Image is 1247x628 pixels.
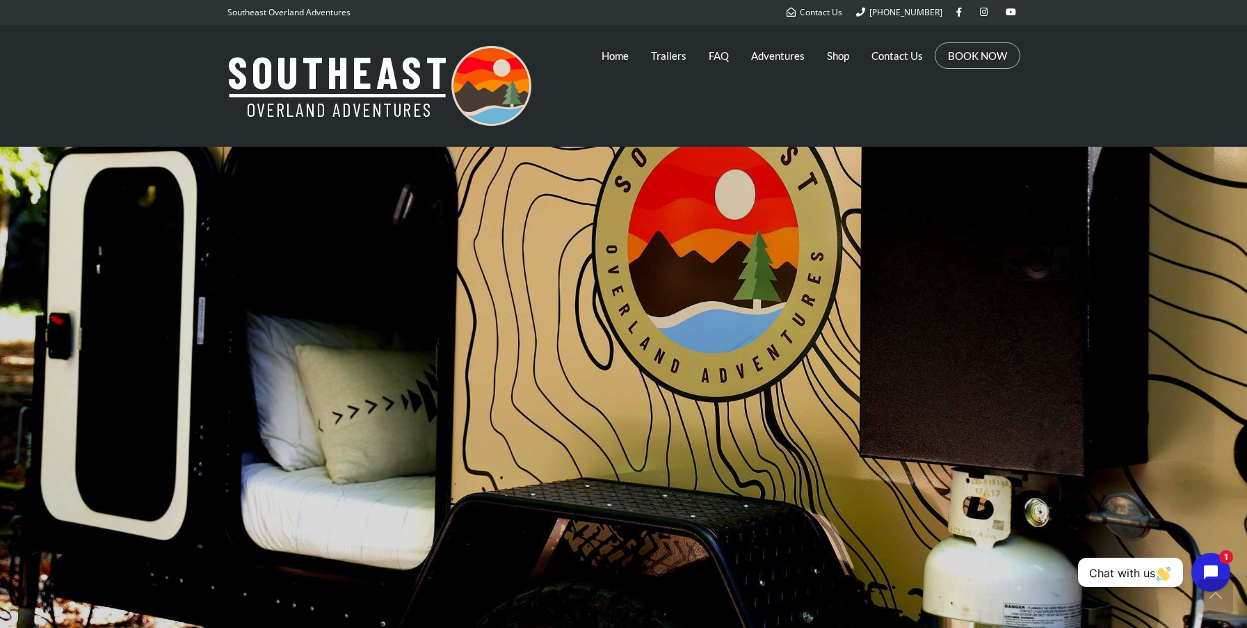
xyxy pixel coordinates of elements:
img: Southeast Overland Adventures [227,46,531,126]
a: Trailers [651,38,686,73]
p: Southeast Overland Adventures [227,3,351,22]
a: Contact Us [871,38,923,73]
a: Adventures [751,38,805,73]
span: Contact Us [800,6,842,18]
a: Contact Us [787,6,842,18]
a: [PHONE_NUMBER] [856,6,942,18]
span: [PHONE_NUMBER] [869,6,942,18]
a: Home [602,38,629,73]
a: Shop [827,38,849,73]
a: BOOK NOW [948,49,1007,63]
a: FAQ [709,38,729,73]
